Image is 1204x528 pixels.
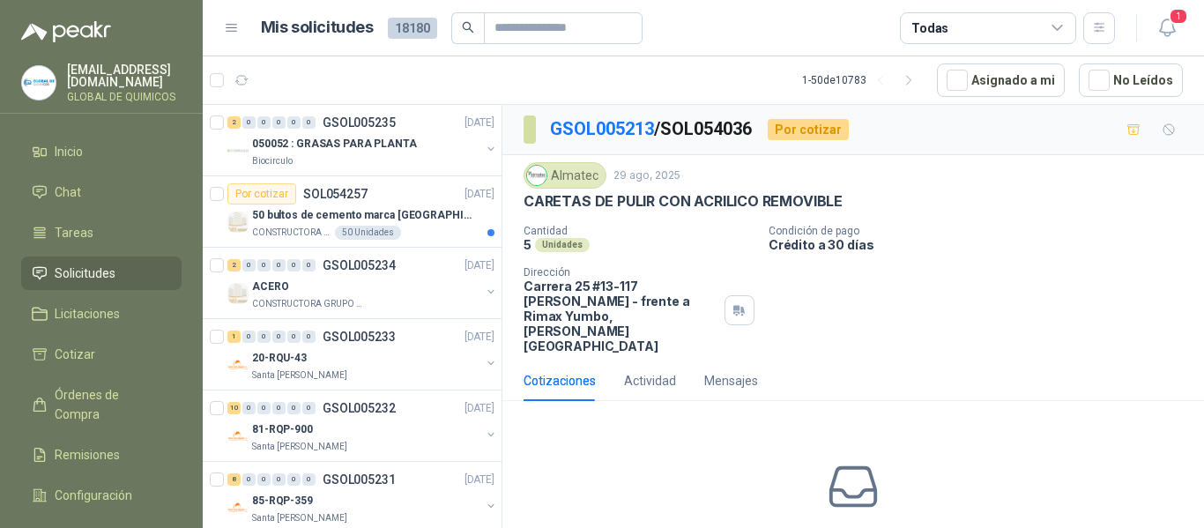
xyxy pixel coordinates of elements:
[323,331,396,343] p: GSOL005233
[242,116,256,129] div: 0
[465,186,494,203] p: [DATE]
[287,331,301,343] div: 0
[55,304,120,323] span: Licitaciones
[769,237,1197,252] p: Crédito a 30 días
[21,216,182,249] a: Tareas
[21,378,182,431] a: Órdenes de Compra
[323,116,396,129] p: GSOL005235
[550,115,754,143] p: / SOL054036
[55,345,95,364] span: Cotizar
[1151,12,1183,44] button: 1
[323,473,396,486] p: GSOL005231
[227,354,249,376] img: Company Logo
[22,66,56,100] img: Company Logo
[227,497,249,518] img: Company Logo
[252,297,363,311] p: CONSTRUCTORA GRUPO FIP
[465,257,494,274] p: [DATE]
[55,182,81,202] span: Chat
[203,176,502,248] a: Por cotizarSOL054257[DATE] Company Logo50 bultos de cemento marca [GEOGRAPHIC_DATA][PERSON_NAME]C...
[524,237,531,252] p: 5
[257,402,271,414] div: 0
[465,472,494,488] p: [DATE]
[465,115,494,131] p: [DATE]
[524,192,843,211] p: CARETAS DE PULIR CON ACRILICO REMOVIBLE
[252,154,293,168] p: Biocirculo
[287,116,301,129] div: 0
[252,493,313,509] p: 85-RQP-359
[55,486,132,505] span: Configuración
[227,398,498,454] a: 10 0 0 0 0 0 GSOL005232[DATE] Company Logo81-RQP-900Santa [PERSON_NAME]
[1079,63,1183,97] button: No Leídos
[303,188,368,200] p: SOL054257
[335,226,401,240] div: 50 Unidades
[21,338,182,371] a: Cotizar
[67,92,182,102] p: GLOBAL DE QUIMICOS
[55,264,115,283] span: Solicitudes
[227,331,241,343] div: 1
[465,329,494,346] p: [DATE]
[252,207,472,224] p: 50 bultos de cemento marca [GEOGRAPHIC_DATA][PERSON_NAME]
[768,119,849,140] div: Por cotizar
[287,402,301,414] div: 0
[252,226,331,240] p: CONSTRUCTORA GRUPO FIP
[227,402,241,414] div: 10
[302,331,316,343] div: 0
[55,223,93,242] span: Tareas
[272,116,286,129] div: 0
[227,112,498,168] a: 2 0 0 0 0 0 GSOL005235[DATE] Company Logo050052 : GRASAS PARA PLANTABiocirculo
[242,331,256,343] div: 0
[802,66,923,94] div: 1 - 50 de 10783
[524,225,754,237] p: Cantidad
[55,445,120,465] span: Remisiones
[227,116,241,129] div: 2
[257,331,271,343] div: 0
[302,402,316,414] div: 0
[287,259,301,271] div: 0
[252,421,313,438] p: 81-RQP-900
[624,371,676,390] div: Actividad
[227,283,249,304] img: Company Logo
[252,136,417,152] p: 050052 : GRASAS PARA PLANTA
[227,473,241,486] div: 8
[302,116,316,129] div: 0
[227,426,249,447] img: Company Logo
[252,440,347,454] p: Santa [PERSON_NAME]
[242,259,256,271] div: 0
[323,402,396,414] p: GSOL005232
[527,166,546,185] img: Company Logo
[55,385,165,424] span: Órdenes de Compra
[323,259,396,271] p: GSOL005234
[21,297,182,331] a: Licitaciones
[257,116,271,129] div: 0
[937,63,1065,97] button: Asignado a mi
[21,479,182,512] a: Configuración
[272,259,286,271] div: 0
[524,266,717,279] p: Dirección
[252,350,307,367] p: 20-RQU-43
[261,15,374,41] h1: Mis solicitudes
[252,368,347,383] p: Santa [PERSON_NAME]
[21,135,182,168] a: Inicio
[242,473,256,486] div: 0
[272,331,286,343] div: 0
[67,63,182,88] p: [EMAIL_ADDRESS][DOMAIN_NAME]
[388,18,437,39] span: 18180
[524,279,717,353] p: Carrera 25 #13-117 [PERSON_NAME] - frente a Rimax Yumbo , [PERSON_NAME][GEOGRAPHIC_DATA]
[21,438,182,472] a: Remisiones
[21,257,182,290] a: Solicitudes
[227,183,296,205] div: Por cotizar
[21,175,182,209] a: Chat
[302,473,316,486] div: 0
[227,326,498,383] a: 1 0 0 0 0 0 GSOL005233[DATE] Company Logo20-RQU-43Santa [PERSON_NAME]
[55,142,83,161] span: Inicio
[227,469,498,525] a: 8 0 0 0 0 0 GSOL005231[DATE] Company Logo85-RQP-359Santa [PERSON_NAME]
[227,212,249,233] img: Company Logo
[287,473,301,486] div: 0
[21,21,111,42] img: Logo peakr
[1169,8,1188,25] span: 1
[465,400,494,417] p: [DATE]
[911,19,948,38] div: Todas
[613,167,680,184] p: 29 ago, 2025
[242,402,256,414] div: 0
[524,371,596,390] div: Cotizaciones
